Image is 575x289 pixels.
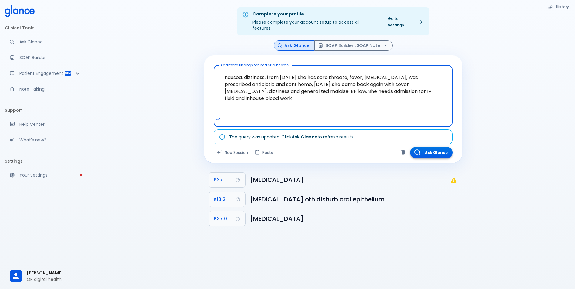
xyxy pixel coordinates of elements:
a: Go to Settings [384,14,426,29]
a: Moramiz: Find ICD10AM codes instantly [5,35,86,48]
div: Complete your profile [252,11,379,18]
p: SOAP Builder [19,55,81,61]
button: Copy Code B37.0 to clipboard [209,211,245,226]
label: Add more findings for better outcome [220,62,289,68]
h6: Leukoplakia and other disturbances of oral epithelium, including tongue [250,194,457,204]
span: K13.2 [214,195,226,204]
div: [PERSON_NAME]QR digital health [5,266,86,287]
li: Support [5,103,86,118]
span: B37 [214,176,223,184]
button: Paste from clipboard [252,147,277,158]
button: Ask Glance [410,147,453,158]
button: Clear [399,148,408,157]
li: Settings [5,154,86,168]
button: Copy Code B37 to clipboard [209,173,245,187]
div: Please complete your account setup to access all features. [252,9,379,34]
p: What's new? [19,137,81,143]
li: Clinical Tools [5,21,86,35]
div: Recent updates and feature releases [5,133,86,147]
p: Help Center [19,121,81,127]
a: Get help from our support team [5,118,86,131]
svg: B37: Not a billable code [450,176,457,184]
p: Note Taking [19,86,81,92]
div: The query was updated. Click to refresh results. [229,131,354,142]
div: Patient Reports & Referrals [5,67,86,80]
strong: Ask Glance [292,134,317,140]
p: QR digital health [27,276,81,282]
p: Your Settings [19,172,81,178]
a: Please complete account setup [5,168,86,182]
h6: Candidiasis [250,175,450,185]
h6: Candidal stomatitis [250,214,457,224]
span: [PERSON_NAME] [27,270,81,276]
button: History [545,2,573,11]
button: Clears all inputs and results. [214,147,252,158]
span: B37.0 [214,214,227,223]
button: SOAP Builder : SOAP Note [314,40,393,51]
button: Copy Code K13.2 to clipboard [209,192,245,207]
a: Advanced note-taking [5,82,86,96]
button: Ask Glance [274,40,315,51]
a: Docugen: Compose a clinical documentation in seconds [5,51,86,64]
p: Ask Glance [19,39,81,45]
p: Patient Engagement [19,70,64,76]
textarea: nausea, dizziness, from [DATE] she has sore throate, fever, [MEDICAL_DATA], was prescribed antibi... [218,68,448,115]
